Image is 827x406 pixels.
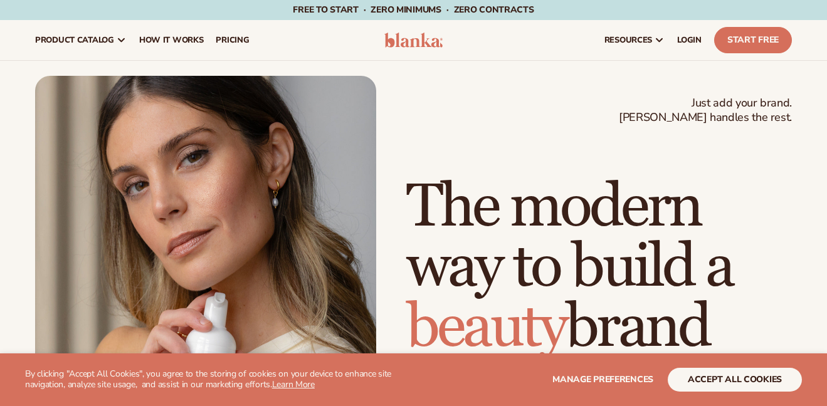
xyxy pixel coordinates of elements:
[35,35,114,45] span: product catalog
[677,35,702,45] span: LOGIN
[604,35,652,45] span: resources
[384,33,443,48] img: logo
[216,35,249,45] span: pricing
[714,27,792,53] a: Start Free
[668,368,802,392] button: accept all cookies
[133,20,210,60] a: How It Works
[29,20,133,60] a: product catalog
[406,177,792,358] h1: The modern way to build a brand
[619,96,792,125] span: Just add your brand. [PERSON_NAME] handles the rest.
[139,35,204,45] span: How It Works
[552,368,653,392] button: Manage preferences
[598,20,671,60] a: resources
[406,291,566,364] span: beauty
[25,369,399,390] p: By clicking "Accept All Cookies", you agree to the storing of cookies on your device to enhance s...
[209,20,255,60] a: pricing
[272,378,315,390] a: Learn More
[552,373,653,385] span: Manage preferences
[671,20,708,60] a: LOGIN
[293,4,534,16] span: Free to start · ZERO minimums · ZERO contracts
